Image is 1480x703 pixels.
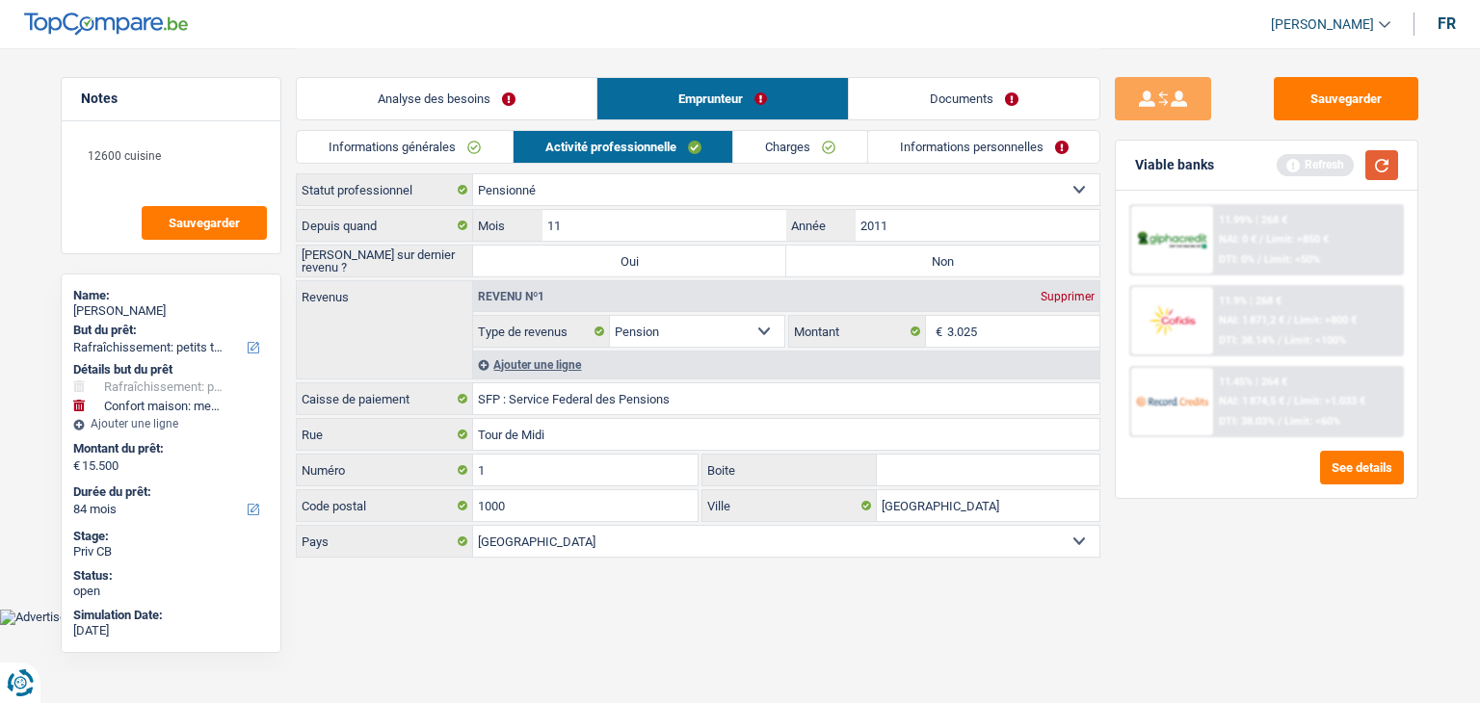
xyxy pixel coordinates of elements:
div: Viable banks [1135,157,1214,173]
label: Année [786,210,855,241]
label: Montant du prêt: [73,441,265,456]
span: Limit: <60% [1284,415,1340,428]
label: [PERSON_NAME] sur dernier revenu ? [297,246,473,276]
span: / [1278,415,1282,428]
label: But du prêt: [73,323,265,338]
label: Montant [789,316,926,347]
img: AlphaCredit [1136,229,1207,251]
label: Revenus [297,281,472,303]
button: See details [1320,451,1404,484]
label: Durée du prêt: [73,484,265,500]
label: Rue [297,419,473,450]
div: 11.9% | 268 € [1219,295,1282,307]
span: / [1287,314,1291,326]
span: / [1259,233,1263,246]
div: 11.45% | 264 € [1219,376,1287,388]
a: Analyse des besoins [297,78,596,119]
span: Sauvegarder [169,217,240,229]
div: Name: [73,288,269,303]
div: Status: [73,568,269,584]
span: / [1278,334,1282,347]
a: Emprunteur [597,78,848,119]
span: Limit: <50% [1264,253,1320,266]
div: [PERSON_NAME] [73,303,269,319]
input: AAAA [856,210,1099,241]
span: € [73,458,80,474]
div: Détails but du prêt [73,362,269,378]
button: Sauvegarder [1274,77,1418,120]
h5: Notes [81,91,261,107]
div: Refresh [1277,154,1354,175]
label: Oui [473,246,786,276]
span: NAI: 0 € [1219,233,1256,246]
span: DTI: 38.14% [1219,334,1275,347]
span: Limit: <100% [1284,334,1346,347]
span: DTI: 0% [1219,253,1255,266]
a: Activité professionnelle [514,131,733,163]
div: Revenu nº1 [473,291,549,302]
label: Type de revenus [473,316,610,347]
button: Sauvegarder [142,206,267,240]
label: Pays [297,526,473,557]
label: Non [786,246,1099,276]
span: [PERSON_NAME] [1271,16,1374,33]
div: Priv CB [73,544,269,560]
div: Supprimer [1036,291,1099,302]
a: [PERSON_NAME] [1255,9,1390,40]
label: Statut professionnel [297,174,473,205]
label: Ville [702,490,878,521]
label: Numéro [297,455,473,485]
div: [DATE] [73,623,269,638]
a: Documents [849,78,1099,119]
label: Boite [702,455,878,485]
input: MM [542,210,786,241]
span: NAI: 1 874,5 € [1219,395,1284,407]
span: NAI: 1 871,2 € [1219,314,1284,326]
a: Informations personnelles [868,131,1100,163]
span: Limit: >1.033 € [1294,395,1365,407]
span: € [926,316,947,347]
span: Limit: >800 € [1294,314,1357,326]
span: DTI: 38.03% [1219,415,1275,428]
div: Ajouter une ligne [73,417,269,430]
span: / [1257,253,1261,266]
label: Mois [473,210,542,241]
img: Cofidis [1136,302,1207,338]
label: Depuis quand [297,210,473,241]
label: Code postal [297,490,473,521]
span: Limit: >850 € [1266,233,1329,246]
a: Informations générales [297,131,513,163]
div: fr [1438,14,1456,33]
div: 11.99% | 268 € [1219,214,1287,226]
div: open [73,584,269,599]
a: Charges [733,131,867,163]
div: Simulation Date: [73,608,269,623]
img: TopCompare Logo [24,13,188,36]
div: Ajouter une ligne [473,351,1099,378]
span: / [1287,395,1291,407]
label: Caisse de paiement [297,383,473,414]
img: Record Credits [1136,383,1207,419]
div: Stage: [73,529,269,544]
